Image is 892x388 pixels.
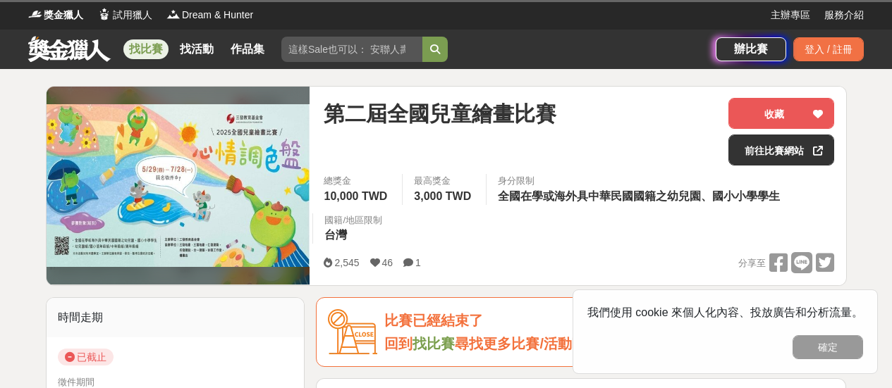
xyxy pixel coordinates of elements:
span: 總獎金 [324,174,391,188]
a: 找活動 [174,39,219,59]
a: 主辦專區 [771,8,810,23]
span: 1 [415,257,421,268]
span: 獎金獵人 [44,8,83,23]
span: 尋找更多比賽/活動吧！ [455,336,600,351]
span: 徵件期間 [58,377,94,387]
span: 46 [382,257,393,268]
span: 10,000 TWD [324,190,387,202]
img: Logo [28,7,42,21]
span: 我們使用 cookie 來個人化內容、投放廣告和分析流量。 [587,306,863,318]
a: 服務介紹 [824,8,864,23]
div: 國籍/地區限制 [324,213,382,227]
div: 身分限制 [498,174,783,188]
span: 3,000 TWD [414,190,471,202]
span: 回到 [384,336,413,351]
span: 已截止 [58,349,114,365]
a: Logo試用獵人 [97,8,152,23]
a: LogoDream & Hunter [166,8,253,23]
span: 台灣 [324,229,347,241]
div: 時間走期 [47,298,305,337]
button: 確定 [793,335,863,359]
a: 找比賽 [413,336,455,351]
span: 分享至 [738,253,766,274]
img: Cover Image [47,104,310,266]
a: Logo獎金獵人 [28,8,83,23]
span: 2,545 [334,257,359,268]
span: 試用獵人 [113,8,152,23]
span: Dream & Hunter [182,8,253,23]
a: 作品集 [225,39,270,59]
img: Icon [328,309,377,355]
img: Logo [97,7,111,21]
a: 辦比賽 [716,37,786,61]
a: 前往比賽網站 [728,134,834,165]
input: 這樣Sale也可以： 安聯人壽創意銷售法募集 [281,37,422,62]
button: 收藏 [728,98,834,129]
a: 找比賽 [123,39,169,59]
span: 全國在學或海外具中華民國國籍之幼兒園、國小小學學生 [498,190,780,202]
div: 登入 / 註冊 [793,37,864,61]
div: 比賽已經結束了 [384,309,834,332]
span: 第二屆全國兒童繪畫比賽 [324,98,556,130]
span: 最高獎金 [414,174,475,188]
img: Logo [166,7,181,21]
